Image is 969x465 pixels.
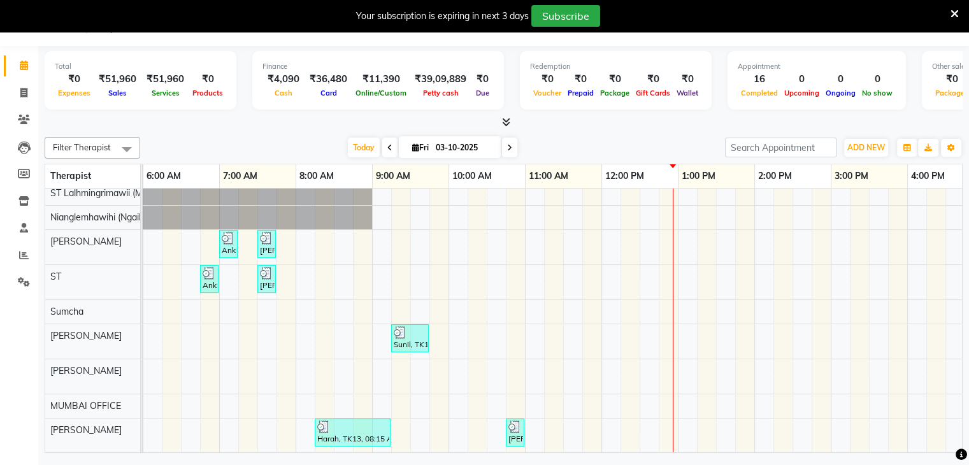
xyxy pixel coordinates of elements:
a: 3:00 PM [831,167,872,185]
span: Therapist [50,170,91,182]
a: 1:00 PM [678,167,719,185]
span: Card [317,89,340,97]
div: 0 [781,72,822,87]
div: ₹0 [189,72,226,87]
a: 8:00 AM [296,167,337,185]
span: Voucher [530,89,564,97]
div: ₹4,090 [262,72,305,87]
div: ₹39,09,889 [410,72,471,87]
span: Products [189,89,226,97]
input: Search Appointment [725,138,836,157]
a: 6:00 AM [143,167,184,185]
div: Redemption [530,61,701,72]
span: Sumcha [50,306,83,317]
span: [PERSON_NAME] [50,236,122,247]
span: [PERSON_NAME] [50,424,122,436]
div: Total [55,61,226,72]
div: ₹0 [55,72,94,87]
span: ADD NEW [847,143,885,152]
div: Sunil, TK14, 09:15 AM-09:45 AM, Sole to Soul Foot Massage - 30 Mins [392,326,427,350]
span: MUMBAI OFFICE [50,400,121,411]
a: 7:00 AM [220,167,261,185]
span: ST Lalhmingrimawii (Mawi) [50,187,160,199]
a: 4:00 PM [908,167,948,185]
span: Completed [738,89,781,97]
div: Finance [262,61,494,72]
div: Ankit, TK10, 06:45 AM-07:00 AM, Neck and Shoulder Rub - 15 Mins [201,267,217,291]
div: ₹51,960 [94,72,141,87]
span: Due [473,89,492,97]
div: [PERSON_NAME], TK15, 10:45 AM-11:00 AM, Neck and Shoulder Rub - 15 Mins [507,420,523,445]
span: ST [50,271,61,282]
span: Prepaid [564,89,597,97]
button: ADD NEW [844,139,888,157]
span: Package [597,89,633,97]
span: Cash [271,89,296,97]
span: Today [348,138,380,157]
a: 12:00 PM [602,167,647,185]
span: Upcoming [781,89,822,97]
div: [PERSON_NAME], TK11, 07:30 AM-07:45 AM, [GEOGRAPHIC_DATA] - Indian Head Massage with Aroma Therap... [259,232,275,256]
span: Sales [105,89,130,97]
div: 0 [822,72,859,87]
div: 16 [738,72,781,87]
a: 11:00 AM [526,167,571,185]
div: Your subscription is expiring in next 3 days [356,10,529,23]
span: Gift Cards [633,89,673,97]
div: Appointment [738,61,896,72]
span: Expenses [55,89,94,97]
span: Nianglemhawihi (Ngaihte) [50,211,155,223]
div: ₹51,960 [141,72,189,87]
span: Ongoing [822,89,859,97]
span: [PERSON_NAME] [50,330,122,341]
div: ₹0 [597,72,633,87]
div: ₹0 [530,72,564,87]
span: No show [859,89,896,97]
span: Fri [409,143,432,152]
a: 9:00 AM [373,167,413,185]
span: Petty cash [420,89,462,97]
span: Services [148,89,183,97]
div: ₹11,390 [352,72,410,87]
button: Subscribe [531,5,600,27]
div: 0 [859,72,896,87]
span: Filter Therapist [53,142,111,152]
input: 2025-10-03 [432,138,496,157]
a: 10:00 AM [449,167,495,185]
a: 2:00 PM [755,167,795,185]
div: Harah, TK13, 08:15 AM-09:15 AM, [MEDICAL_DATA] Relief Massage - 60 Mins [316,420,389,445]
div: [PERSON_NAME], TK12, 07:30 AM-07:45 AM, Neck and Shoulder Rub - 15 Mins [259,267,275,291]
div: Ankit, TK09, 07:00 AM-07:15 AM, [GEOGRAPHIC_DATA] - Indian Head Massage with Aroma Therapy - 15 Mins [220,232,236,256]
span: [PERSON_NAME] [50,365,122,376]
div: ₹0 [564,72,597,87]
div: ₹0 [633,72,673,87]
div: ₹0 [471,72,494,87]
div: ₹36,480 [305,72,352,87]
span: Wallet [673,89,701,97]
span: Online/Custom [352,89,410,97]
div: ₹0 [673,72,701,87]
